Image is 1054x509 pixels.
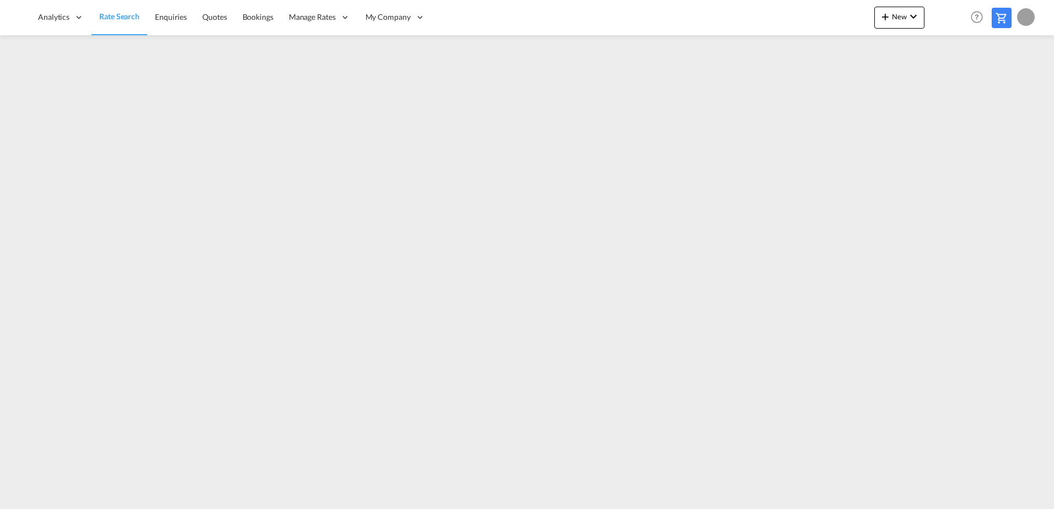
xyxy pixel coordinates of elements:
span: Bookings [243,12,273,21]
md-icon: icon-plus 400-fg [879,10,892,23]
span: New [879,12,920,21]
span: Rate Search [99,12,139,21]
span: My Company [365,12,411,23]
div: Help [967,8,992,28]
span: Manage Rates [289,12,336,23]
span: Quotes [202,12,227,21]
span: Analytics [38,12,69,23]
span: Enquiries [155,12,187,21]
span: Help [967,8,986,26]
md-icon: icon-chevron-down [907,10,920,23]
button: icon-plus 400-fgNewicon-chevron-down [874,7,924,29]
